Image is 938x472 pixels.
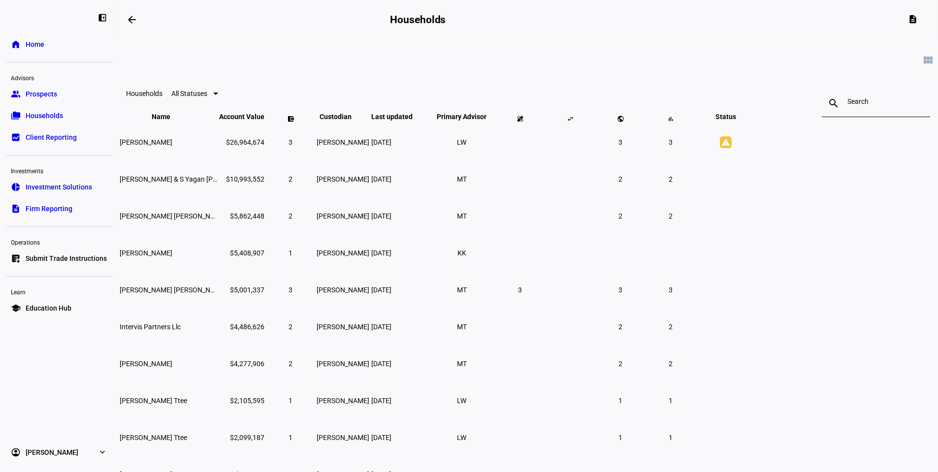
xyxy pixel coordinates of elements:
[453,133,471,151] li: LW
[26,111,63,121] span: Households
[618,212,622,220] span: 2
[618,323,622,331] span: 2
[289,286,292,294] span: 3
[219,161,265,197] td: $10,993,552
[669,138,673,146] span: 3
[289,138,292,146] span: 3
[11,447,21,457] eth-mat-symbol: account_circle
[429,113,494,121] span: Primary Advisor
[453,170,471,188] li: MT
[618,360,622,368] span: 2
[6,84,112,104] a: groupProspects
[317,434,369,441] span: [PERSON_NAME]
[6,177,112,197] a: pie_chartInvestment Solutions
[371,323,391,331] span: [DATE]
[317,360,369,368] span: [PERSON_NAME]
[11,253,21,263] eth-mat-symbol: list_alt_add
[26,204,72,214] span: Firm Reporting
[26,132,77,142] span: Client Reporting
[219,419,265,455] td: $2,099,187
[453,392,471,409] li: LW
[171,90,207,97] span: All Statuses
[219,124,265,160] td: $26,964,674
[6,235,112,249] div: Operations
[120,175,259,183] span: J Yagan & S Yagan Ttee
[317,286,369,294] span: [PERSON_NAME]
[120,397,187,405] span: Marlene B Grossman Ttee
[26,182,92,192] span: Investment Solutions
[219,309,265,345] td: $4,486,626
[26,303,71,313] span: Education Hub
[669,175,673,183] span: 2
[289,212,292,220] span: 2
[219,235,265,271] td: $5,408,907
[120,249,172,257] span: Brian Krieger Kahn
[26,89,57,99] span: Prospects
[120,212,226,220] span: Sam Droste Yagan Ttee
[219,346,265,381] td: $4,277,906
[6,199,112,219] a: descriptionFirm Reporting
[922,54,934,66] mat-icon: view_module
[11,303,21,313] eth-mat-symbol: school
[289,360,292,368] span: 2
[317,323,369,331] span: [PERSON_NAME]
[219,113,264,121] span: Account Value
[11,89,21,99] eth-mat-symbol: group
[453,207,471,225] li: MT
[669,323,673,331] span: 2
[371,113,427,121] span: Last updated
[289,397,292,405] span: 1
[669,286,673,294] span: 3
[97,13,107,23] eth-mat-symbol: left_panel_close
[669,360,673,368] span: 2
[453,318,471,336] li: MT
[371,138,391,146] span: [DATE]
[390,14,446,26] h2: Households
[120,360,172,368] span: Jessica Droste Yagan
[6,127,112,147] a: bid_landscapeClient Reporting
[97,447,107,457] eth-mat-symbol: expand_more
[11,204,21,214] eth-mat-symbol: description
[26,447,78,457] span: [PERSON_NAME]
[618,138,622,146] span: 3
[152,113,185,121] span: Name
[6,34,112,54] a: homeHome
[618,175,622,183] span: 2
[219,198,265,234] td: $5,862,448
[6,163,112,177] div: Investments
[219,382,265,418] td: $2,105,595
[453,355,471,373] li: MT
[669,434,673,441] span: 1
[317,397,369,405] span: [PERSON_NAME]
[11,111,21,121] eth-mat-symbol: folder_copy
[822,97,845,109] mat-icon: search
[317,249,369,257] span: [PERSON_NAME]
[6,70,112,84] div: Advisors
[453,429,471,446] li: LW
[618,434,622,441] span: 1
[371,397,391,405] span: [DATE]
[26,39,44,49] span: Home
[289,249,292,257] span: 1
[126,90,162,97] eth-data-table-title: Households
[6,284,112,298] div: Learn
[11,182,21,192] eth-mat-symbol: pie_chart
[371,175,391,183] span: [DATE]
[11,132,21,142] eth-mat-symbol: bid_landscape
[618,397,622,405] span: 1
[317,175,369,183] span: [PERSON_NAME]
[720,136,732,148] mat-icon: warning
[289,323,292,331] span: 2
[669,212,673,220] span: 2
[371,212,391,220] span: [DATE]
[289,175,292,183] span: 2
[120,138,172,146] span: Christopher H Kohlhardt
[120,286,226,294] span: Sam Droste Yagan Ttee
[320,113,366,121] span: Custodian
[371,249,391,257] span: [DATE]
[126,14,138,26] mat-icon: arrow_backwards
[908,14,918,24] mat-icon: description
[6,106,112,126] a: folder_copyHouseholds
[26,253,107,263] span: Submit Trade Instructions
[120,434,187,441] span: Marlene B Grossman Ttee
